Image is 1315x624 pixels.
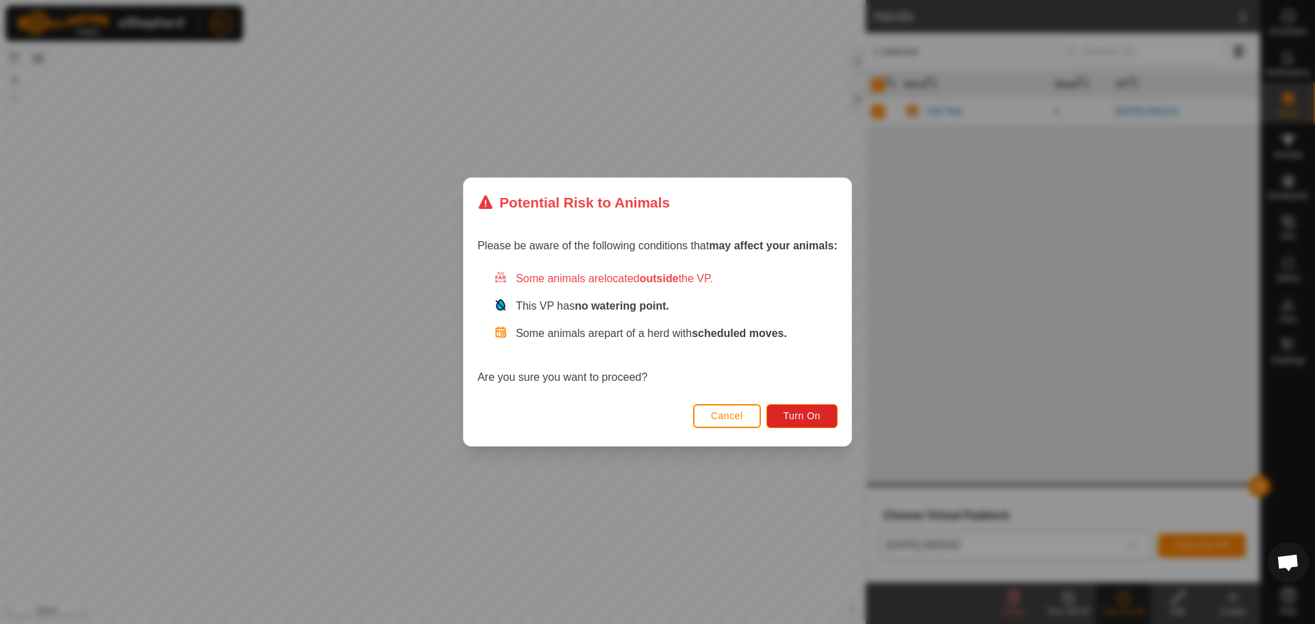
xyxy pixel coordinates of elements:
span: This VP has [516,300,669,312]
div: Some animals are [494,271,838,287]
strong: scheduled moves. [692,327,787,339]
span: Please be aware of the following conditions that [477,240,838,251]
div: Are you sure you want to proceed? [477,271,838,386]
span: Turn On [784,410,821,421]
div: Open chat [1268,542,1309,583]
span: Cancel [711,410,743,421]
div: Potential Risk to Animals [477,192,670,213]
strong: may affect your animals: [709,240,838,251]
strong: no watering point. [575,300,669,312]
span: part of a herd with [604,327,787,339]
span: located the VP. [604,273,713,284]
p: Some animals are [516,325,838,342]
strong: outside [640,273,679,284]
button: Cancel [693,404,761,428]
button: Turn On [766,404,838,428]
